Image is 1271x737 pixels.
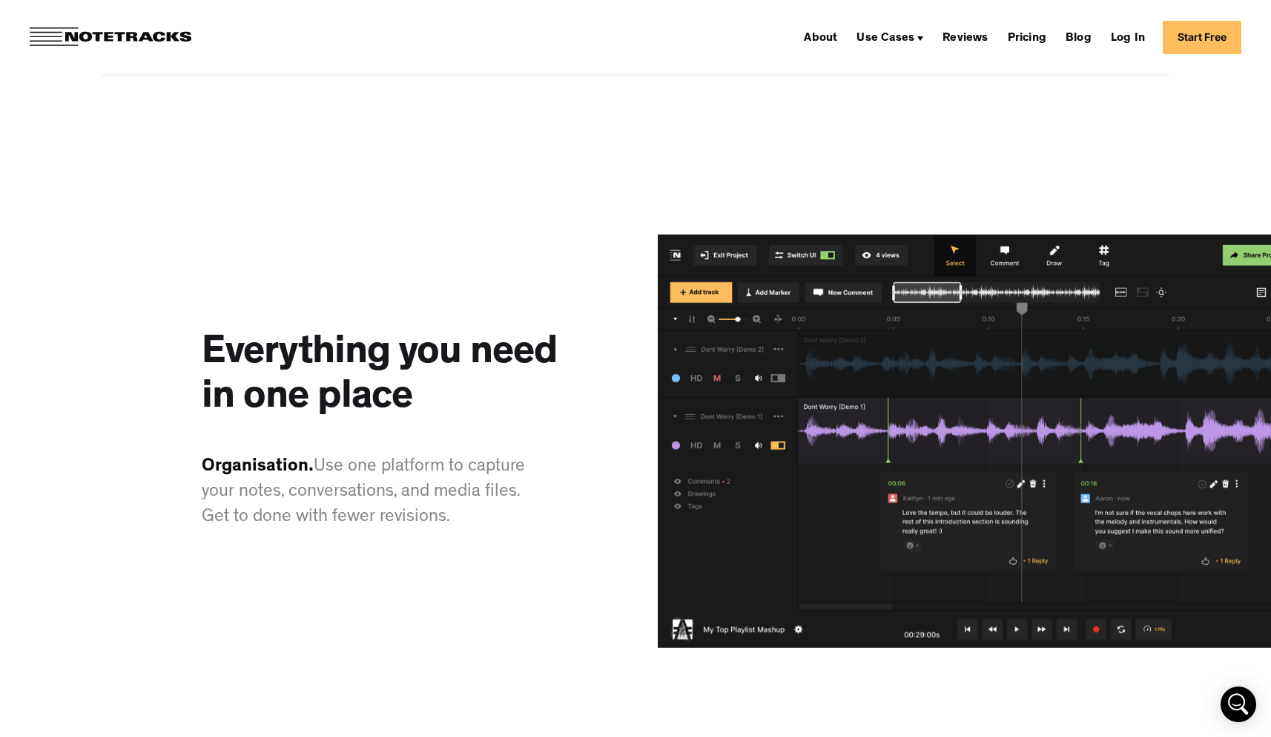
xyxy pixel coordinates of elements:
[1060,25,1097,49] a: Blog
[1002,25,1052,49] a: Pricing
[856,33,914,45] div: Use Cases
[1105,25,1151,49] a: Log In
[202,333,598,422] h3: Everything you need in one place
[937,25,994,49] a: Reviews
[851,25,929,49] div: Use Cases
[202,459,314,476] span: Organisation.
[1163,21,1241,54] a: Start Free
[1221,687,1256,722] div: Open Intercom Messenger
[202,455,543,531] p: Use one platform to capture your notes, conversations, and media files. Get to done with fewer re...
[798,25,843,49] a: About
